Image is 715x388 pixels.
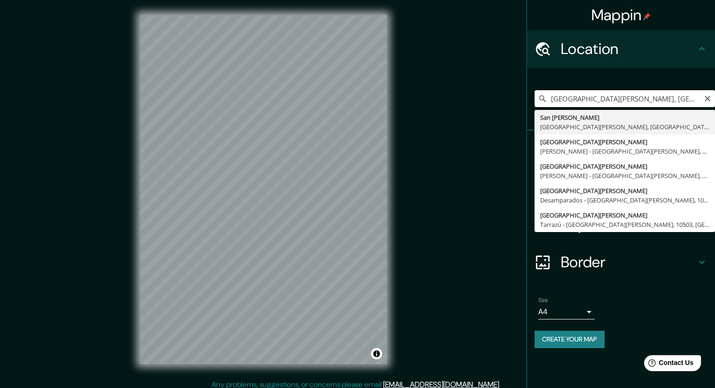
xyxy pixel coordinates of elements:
div: [GEOGRAPHIC_DATA][PERSON_NAME] [540,186,709,195]
img: pin-icon.png [643,13,651,20]
div: Desamparados - [GEOGRAPHIC_DATA][PERSON_NAME], 10307, [GEOGRAPHIC_DATA] [540,195,709,205]
h4: Border [561,253,696,272]
div: [PERSON_NAME] - [GEOGRAPHIC_DATA][PERSON_NAME], 11904, [GEOGRAPHIC_DATA] [540,147,709,156]
input: Pick your city or area [534,90,715,107]
h4: Layout [561,215,696,234]
div: Location [527,30,715,68]
div: San [PERSON_NAME] [540,113,709,122]
div: Layout [527,206,715,243]
div: [PERSON_NAME] - [GEOGRAPHIC_DATA][PERSON_NAME], 11104, [GEOGRAPHIC_DATA] [540,171,709,180]
div: Style [527,168,715,206]
button: Clear [704,93,711,102]
iframe: Help widget launcher [631,351,705,378]
label: Size [538,296,548,304]
div: [GEOGRAPHIC_DATA][PERSON_NAME], [GEOGRAPHIC_DATA] [540,122,709,132]
div: Tarrazú - [GEOGRAPHIC_DATA][PERSON_NAME], 10503, [GEOGRAPHIC_DATA] [540,220,709,229]
h4: Location [561,39,696,58]
div: Pins [527,131,715,168]
canvas: Map [140,15,387,364]
div: Border [527,243,715,281]
div: A4 [538,304,595,319]
div: [GEOGRAPHIC_DATA][PERSON_NAME] [540,162,709,171]
div: [GEOGRAPHIC_DATA][PERSON_NAME] [540,210,709,220]
div: [GEOGRAPHIC_DATA][PERSON_NAME] [540,137,709,147]
button: Create your map [534,331,605,348]
button: Toggle attribution [371,348,382,359]
h4: Mappin [591,6,651,24]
